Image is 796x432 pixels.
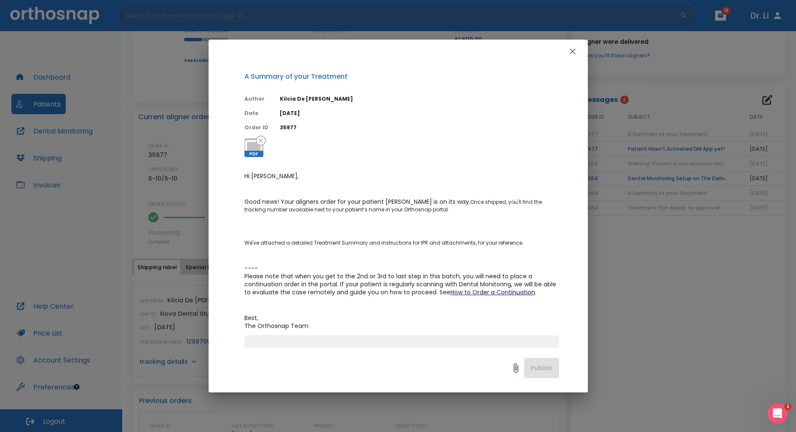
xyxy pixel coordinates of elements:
[450,289,535,296] a: How to Order a Continuation
[280,95,559,103] p: Kilcia De [PERSON_NAME]
[244,197,470,206] span: Good news! Your aligners order for your patient [PERSON_NAME] is on its way.
[244,72,559,82] p: A Summary of your Treatment
[244,95,270,103] p: Author
[244,124,270,131] p: Order ID
[244,151,263,157] span: PDF
[280,124,559,131] p: 35977
[244,314,308,330] span: Best, The Orthosnap Team
[244,231,559,247] p: We've attached a detailed Treatment Summary and instructions for IPR and attachments, for your re...
[244,264,558,296] span: ---- Please note that when you get to the 2nd or 3rd to last step in this batch, you will need to...
[244,109,270,117] p: Date
[522,238,523,247] span: .
[280,109,559,117] p: [DATE]
[244,172,299,180] span: Hi [PERSON_NAME],
[535,288,536,296] span: .
[785,403,791,410] span: 1
[244,198,559,213] p: Once shipped, you'll find the tracking number available next to your patient’s name in your Ortho...
[450,288,535,296] span: How to Order a Continuation
[767,403,788,424] iframe: Intercom live chat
